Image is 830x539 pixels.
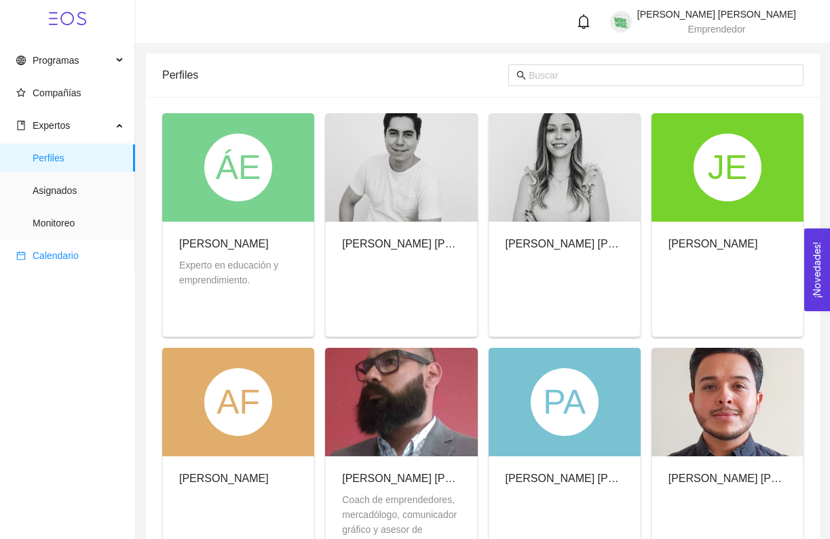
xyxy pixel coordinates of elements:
span: Calendario [33,250,79,261]
input: Buscar [529,68,795,83]
span: Asignados [33,177,124,204]
div: AF [204,368,272,436]
span: Monitoreo [33,209,124,237]
div: [PERSON_NAME] [PERSON_NAME] [342,235,460,252]
span: Emprendedor [688,24,746,35]
span: calendar [16,251,26,260]
div: [PERSON_NAME] [179,235,297,252]
div: JE [694,134,761,201]
span: search [516,71,526,80]
span: bell [576,14,591,29]
div: Experto en educación y emprendimiento. [179,258,297,287]
button: Open Feedback Widget [804,228,830,311]
span: Perfiles [33,144,124,172]
span: Expertos [33,120,70,131]
img: 1746566496417-168393.png [610,11,632,33]
div: PA [531,368,599,436]
span: Programas [33,55,79,66]
div: [PERSON_NAME] [PERSON_NAME] [506,235,624,252]
span: global [16,56,26,65]
div: [PERSON_NAME] [PERSON_NAME] [342,470,460,487]
span: Compañías [33,87,81,98]
div: Perfiles [162,56,508,94]
span: star [16,88,26,98]
div: [PERSON_NAME] [PERSON_NAME] [506,470,624,487]
div: [PERSON_NAME] [179,470,269,487]
div: [PERSON_NAME] [PERSON_NAME] [PERSON_NAME] [668,470,787,487]
span: [PERSON_NAME] [PERSON_NAME] [637,9,796,20]
div: ÁE [204,134,272,201]
span: book [16,121,26,130]
div: [PERSON_NAME] [668,235,758,252]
